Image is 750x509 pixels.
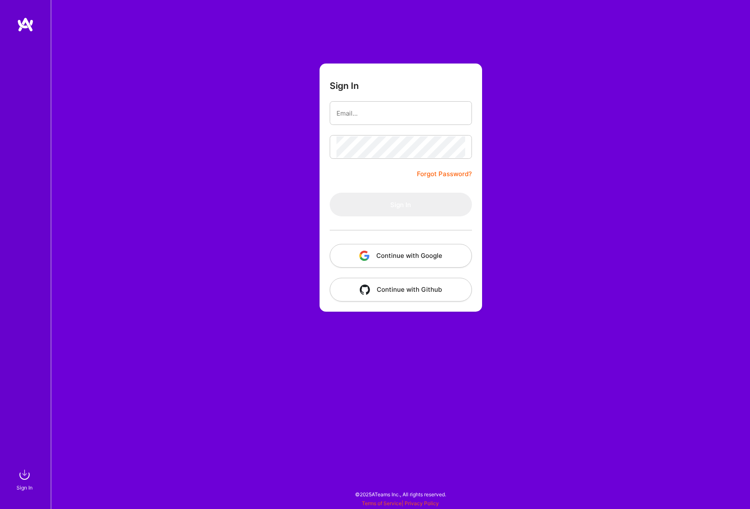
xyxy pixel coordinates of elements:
img: sign in [16,466,33,483]
img: icon [359,251,369,261]
a: Terms of Service [362,500,402,506]
a: Forgot Password? [417,169,472,179]
div: © 2025 ATeams Inc., All rights reserved. [51,484,750,505]
div: Sign In [17,483,33,492]
button: Continue with Google [330,244,472,268]
input: Email... [336,102,465,124]
button: Continue with Github [330,278,472,302]
h3: Sign In [330,80,359,91]
a: Privacy Policy [405,500,439,506]
button: Sign In [330,193,472,216]
img: icon [360,285,370,295]
span: | [362,500,439,506]
a: sign inSign In [18,466,33,492]
img: logo [17,17,34,32]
